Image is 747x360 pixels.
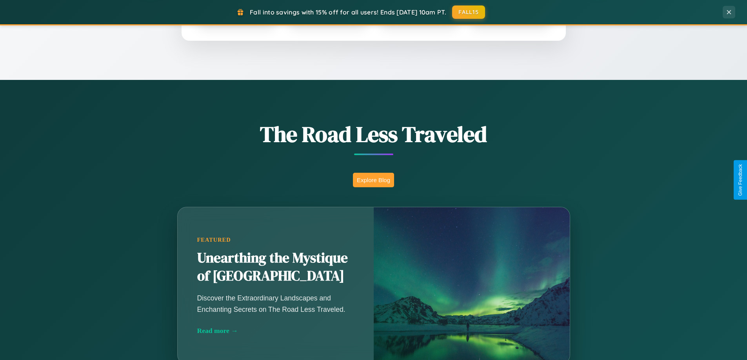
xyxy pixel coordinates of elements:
div: Featured [197,237,354,243]
h1: The Road Less Traveled [138,119,609,149]
h2: Unearthing the Mystique of [GEOGRAPHIC_DATA] [197,249,354,285]
button: Explore Blog [353,173,394,187]
p: Discover the Extraordinary Landscapes and Enchanting Secrets on The Road Less Traveled. [197,293,354,315]
div: Give Feedback [738,164,743,196]
div: Read more → [197,327,354,335]
span: Fall into savings with 15% off for all users! Ends [DATE] 10am PT. [250,8,446,16]
button: FALL15 [452,5,485,19]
